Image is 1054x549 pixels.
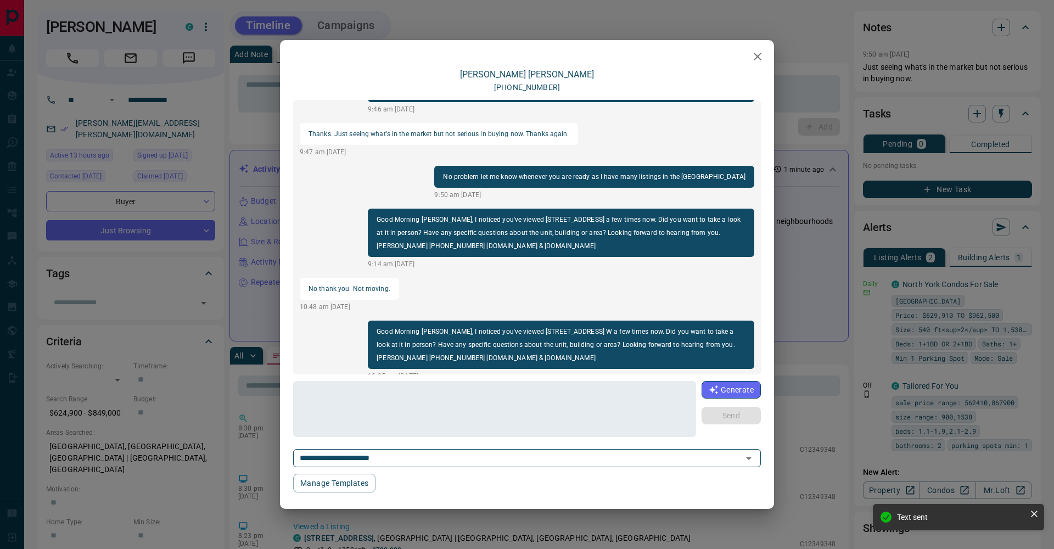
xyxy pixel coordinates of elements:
[741,451,756,466] button: Open
[494,82,560,93] p: [PHONE_NUMBER]
[309,282,390,295] p: No thank you. Not moving.
[309,127,569,141] p: Thanks. Just seeing what's in the market but not serious in buying now. Thanks again.
[897,513,1025,522] div: Text sent
[300,302,399,312] p: 10:48 am [DATE]
[368,259,754,269] p: 9:14 am [DATE]
[368,371,754,381] p: 10:05 am [DATE]
[460,69,594,80] a: [PERSON_NAME] [PERSON_NAME]
[293,474,375,492] button: Manage Templates
[434,190,754,200] p: 9:50 am [DATE]
[377,213,745,253] p: Good Morning [PERSON_NAME], I noticed you've viewed [STREET_ADDRESS] a few times now. Did you wan...
[702,381,761,399] button: Generate
[300,147,578,157] p: 9:47 am [DATE]
[377,325,745,365] p: Good Morning [PERSON_NAME], I noticed you've viewed [STREET_ADDRESS] W a few times now. Did you w...
[368,104,754,114] p: 9:46 am [DATE]
[443,170,745,183] p: No problem let me know whenever you are ready as I have many listings in the [GEOGRAPHIC_DATA]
